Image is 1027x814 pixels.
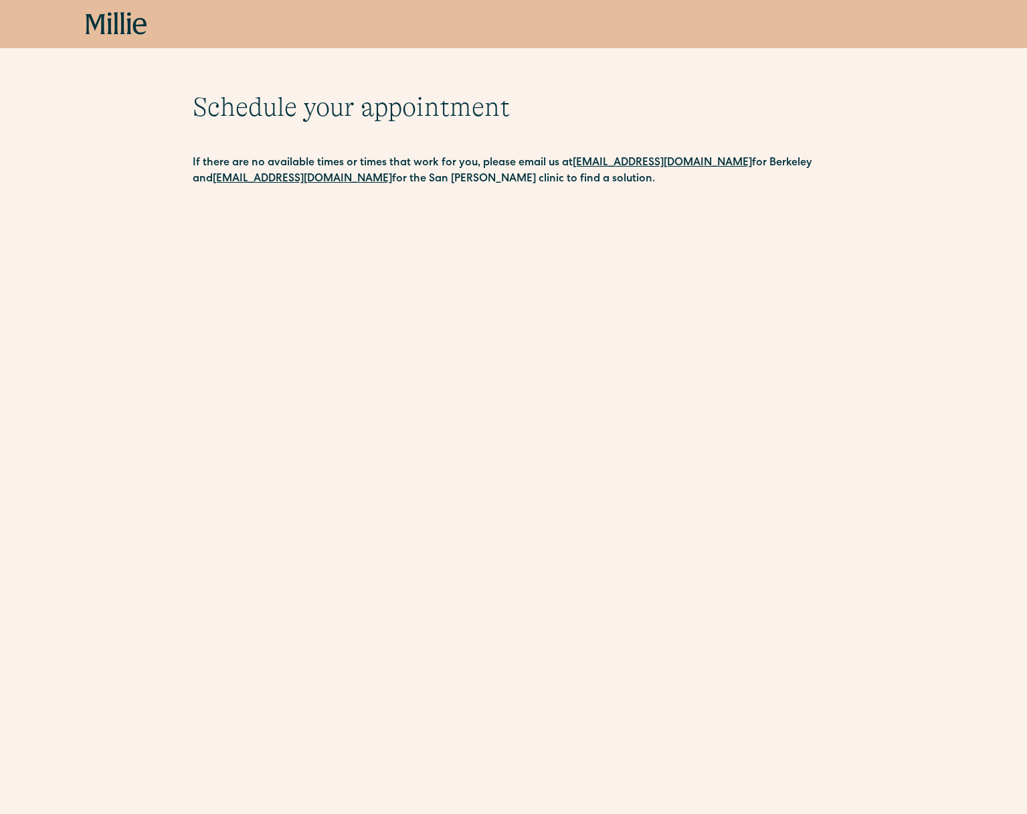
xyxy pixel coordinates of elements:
[392,174,655,185] strong: for the San [PERSON_NAME] clinic to find a solution.
[213,174,392,185] a: [EMAIL_ADDRESS][DOMAIN_NAME]
[193,91,835,123] h1: Schedule your appointment
[573,158,752,169] a: [EMAIL_ADDRESS][DOMAIN_NAME]
[193,158,573,169] strong: If there are no available times or times that work for you, please email us at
